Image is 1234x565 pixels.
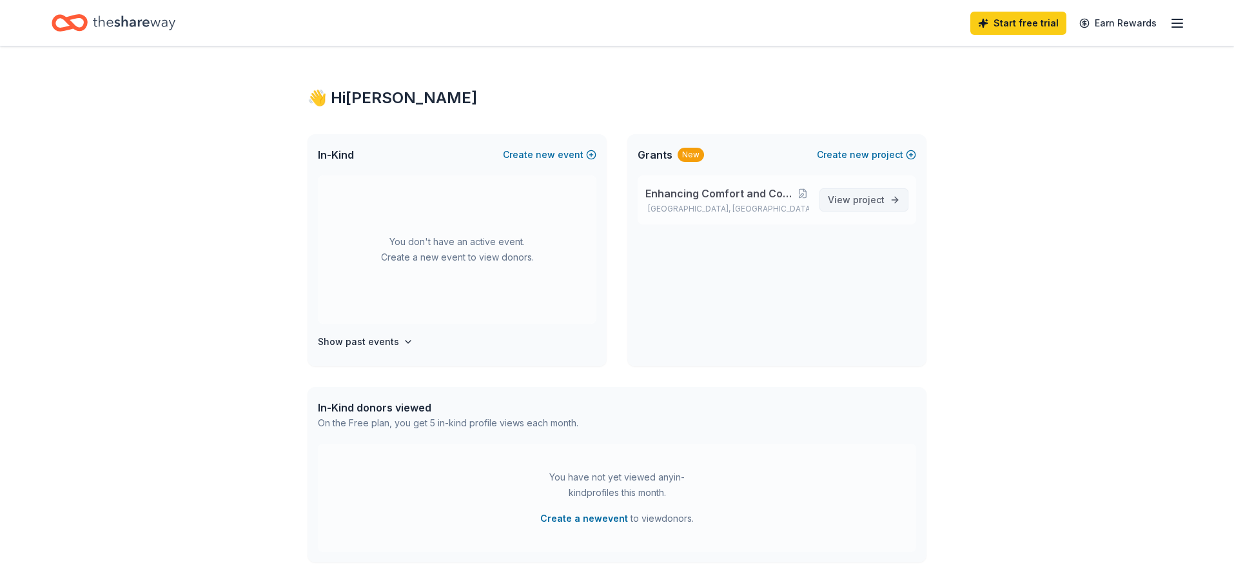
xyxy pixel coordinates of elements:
[645,204,809,214] p: [GEOGRAPHIC_DATA], [GEOGRAPHIC_DATA]
[817,147,916,163] button: Createnewproject
[645,186,796,201] span: Enhancing Comfort and Confidence for Expectant Parents
[819,188,908,212] a: View project
[540,511,694,526] span: to view donors .
[828,192,885,208] span: View
[52,8,175,38] a: Home
[318,400,578,415] div: In-Kind donors viewed
[536,147,555,163] span: new
[850,147,869,163] span: new
[536,470,698,501] div: You have not yet viewed any in-kind profiles this month.
[540,511,628,526] button: Create a newevent
[308,88,926,108] div: 👋 Hi [PERSON_NAME]
[318,415,578,431] div: On the Free plan, you get 5 in-kind profile views each month.
[970,12,1066,35] a: Start free trial
[318,175,596,324] div: You don't have an active event. Create a new event to view donors.
[853,194,885,205] span: project
[318,334,413,350] button: Show past events
[318,147,354,163] span: In-Kind
[503,147,596,163] button: Createnewevent
[638,147,672,163] span: Grants
[678,148,704,162] div: New
[1072,12,1164,35] a: Earn Rewards
[318,334,399,350] h4: Show past events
